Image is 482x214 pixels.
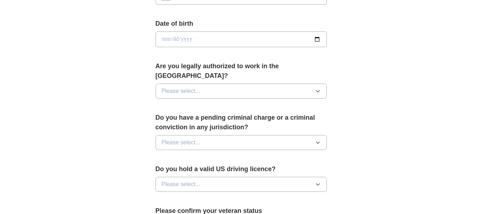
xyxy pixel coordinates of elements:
label: Do you have a pending criminal charge or a criminal conviction in any jurisdiction? [156,113,327,132]
label: Date of birth [156,19,327,29]
button: Please select... [156,84,327,99]
label: Are you legally authorized to work in the [GEOGRAPHIC_DATA]? [156,61,327,81]
button: Please select... [156,135,327,150]
span: Please select... [162,138,201,147]
label: Do you hold a valid US driving licence? [156,164,327,174]
span: Please select... [162,87,201,95]
span: Please select... [162,180,201,189]
button: Please select... [156,177,327,192]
